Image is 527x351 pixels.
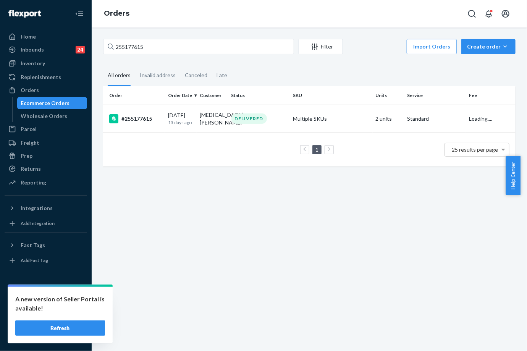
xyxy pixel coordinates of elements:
[17,110,87,122] a: Wholesale Orders
[461,39,516,54] button: Create order
[103,39,294,54] input: Search orders
[466,105,516,133] td: Loading....
[5,137,87,149] a: Freight
[185,65,207,85] div: Canceled
[5,44,87,56] a: Inbounds24
[21,204,53,212] div: Integrations
[404,86,466,105] th: Service
[373,86,404,105] th: Units
[108,65,131,86] div: All orders
[168,119,194,126] p: 13 days ago
[15,320,105,336] button: Refresh
[21,241,45,249] div: Fast Tags
[21,86,39,94] div: Orders
[5,71,87,83] a: Replenishments
[21,220,55,226] div: Add Integration
[21,73,61,81] div: Replenishments
[140,65,176,85] div: Invalid address
[21,152,32,160] div: Prep
[76,46,85,53] div: 24
[228,86,290,105] th: Status
[5,217,87,230] a: Add Integration
[21,257,48,264] div: Add Fast Tag
[21,179,46,186] div: Reporting
[5,163,87,175] a: Returns
[8,10,41,18] img: Flexport logo
[5,254,87,267] a: Add Fast Tag
[217,65,227,85] div: Late
[299,39,343,54] button: Filter
[168,112,194,126] div: [DATE]
[5,317,87,329] a: Help Center
[109,114,162,123] div: #255177615
[481,6,496,21] button: Open notifications
[104,9,129,18] a: Orders
[165,86,197,105] th: Order Date
[98,3,136,25] ol: breadcrumbs
[72,6,87,21] button: Close Navigation
[5,304,87,316] a: Talk to Support
[15,294,105,313] p: A new version of Seller Portal is available!
[197,105,228,133] td: [MEDICAL_DATA][PERSON_NAME]
[506,156,521,195] button: Help Center
[314,146,320,153] a: Page 1 is your current page
[21,112,68,120] div: Wholesale Orders
[21,99,70,107] div: Ecommerce Orders
[5,31,87,43] a: Home
[290,86,373,105] th: SKU
[299,43,343,50] div: Filter
[21,46,44,53] div: Inbounds
[452,146,498,153] span: 25 results per page
[467,43,510,50] div: Create order
[21,165,41,173] div: Returns
[21,125,37,133] div: Parcel
[407,115,463,123] p: Standard
[200,92,225,99] div: Customer
[407,39,457,54] button: Import Orders
[5,84,87,96] a: Orders
[466,86,516,105] th: Fee
[5,176,87,189] a: Reporting
[21,33,36,40] div: Home
[5,291,87,303] a: Settings
[5,57,87,70] a: Inventory
[21,60,45,67] div: Inventory
[5,330,87,342] button: Give Feedback
[373,105,404,133] td: 2 units
[5,150,87,162] a: Prep
[21,139,39,147] div: Freight
[5,123,87,135] a: Parcel
[290,105,373,133] td: Multiple SKUs
[464,6,480,21] button: Open Search Box
[17,97,87,109] a: Ecommerce Orders
[498,6,513,21] button: Open account menu
[103,86,165,105] th: Order
[5,202,87,214] button: Integrations
[231,113,267,124] div: DELIVERED
[5,239,87,251] button: Fast Tags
